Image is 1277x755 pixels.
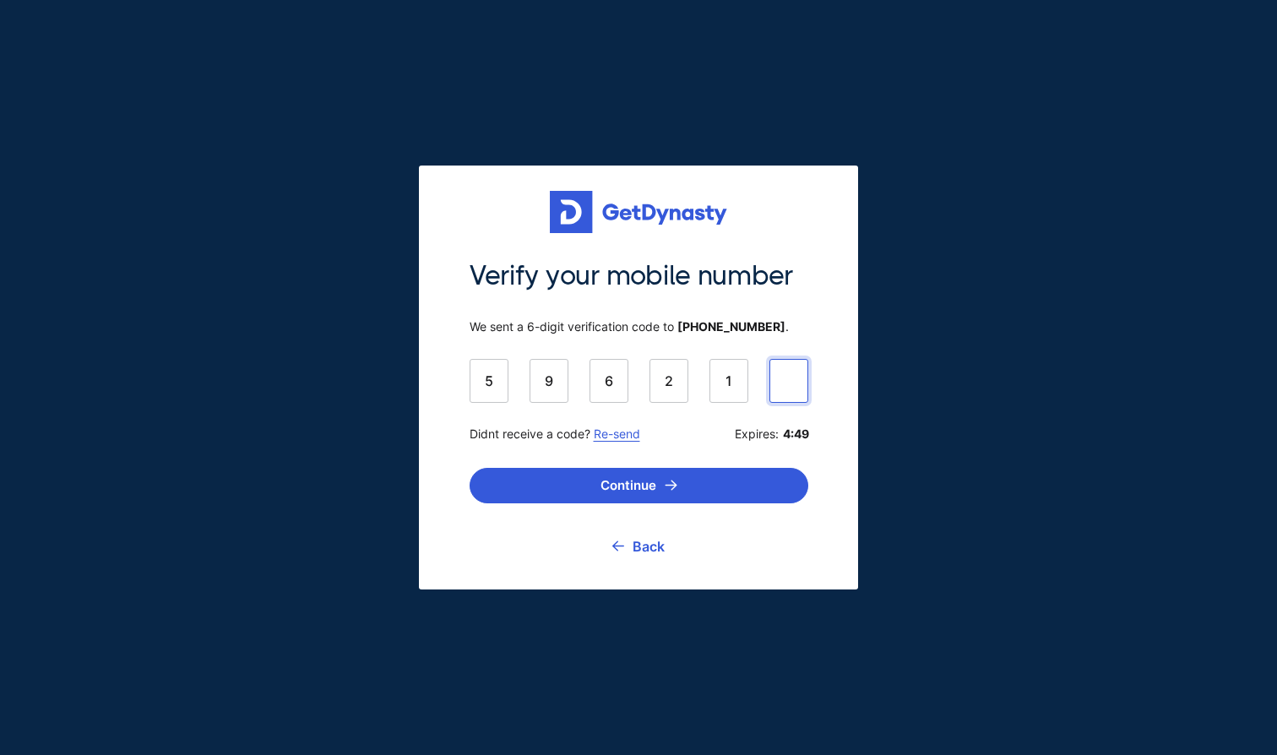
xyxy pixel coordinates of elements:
[612,540,624,551] img: go back icon
[612,525,665,568] a: Back
[594,426,640,441] a: Re-send
[470,468,808,503] button: Continue
[550,191,727,233] img: Get started for free with Dynasty Trust Company
[735,426,808,442] span: Expires:
[783,426,808,442] b: 4:49
[470,258,808,294] span: Verify your mobile number
[677,319,785,334] b: [PHONE_NUMBER]
[470,426,640,442] span: Didnt receive a code?
[470,319,808,334] span: We sent a 6-digit verification code to .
